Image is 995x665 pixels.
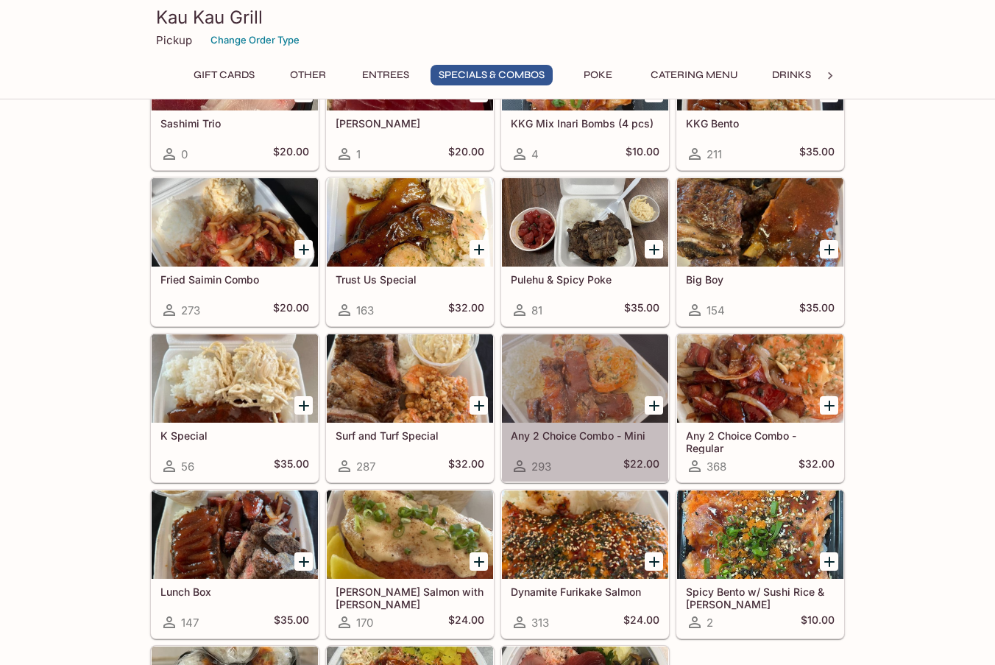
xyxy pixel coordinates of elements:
[645,552,663,571] button: Add Dynamite Furikake Salmon
[327,334,493,423] div: Surf and Turf Special
[758,65,824,85] button: Drinks
[645,396,663,415] button: Add Any 2 Choice Combo - Mini
[160,117,309,130] h5: Sashimi Trio
[336,585,484,610] h5: [PERSON_NAME] Salmon with [PERSON_NAME]
[676,334,844,482] a: Any 2 Choice Combo - Regular368$32.00
[181,303,200,317] span: 273
[645,240,663,258] button: Add Pulehu & Spicy Poke
[820,396,838,415] button: Add Any 2 Choice Combo - Regular
[676,490,844,638] a: Spicy Bento w/ Sushi Rice & [PERSON_NAME]2$10.00
[336,273,484,286] h5: Trust Us Special
[502,334,668,423] div: Any 2 Choice Combo - Mini
[531,460,551,474] span: 293
[152,22,318,110] div: Sashimi Trio
[448,145,484,163] h5: $20.00
[356,460,375,474] span: 287
[470,240,488,258] button: Add Trust Us Special
[642,65,746,85] button: Catering Menu
[204,29,306,52] button: Change Order Type
[156,6,839,29] h3: Kau Kau Grill
[820,240,838,258] button: Add Big Boy
[326,177,494,326] a: Trust Us Special163$32.00
[273,145,309,163] h5: $20.00
[799,457,835,475] h5: $32.00
[470,396,488,415] button: Add Surf and Turf Special
[531,616,549,630] span: 313
[431,65,553,85] button: Specials & Combos
[294,552,313,571] button: Add Lunch Box
[501,177,669,326] a: Pulehu & Spicy Poke81$35.00
[356,147,361,161] span: 1
[181,460,194,474] span: 56
[273,301,309,319] h5: $20.00
[799,301,835,319] h5: $35.00
[156,33,192,47] p: Pickup
[801,613,835,631] h5: $10.00
[686,273,835,286] h5: Big Boy
[502,178,668,267] div: Pulehu & Spicy Poke
[152,490,318,579] div: Lunch Box
[531,147,539,161] span: 4
[448,301,484,319] h5: $32.00
[152,334,318,423] div: K Special
[531,303,542,317] span: 81
[160,273,309,286] h5: Fried Saimin Combo
[677,334,843,423] div: Any 2 Choice Combo - Regular
[327,22,493,110] div: Ahi Sashimi
[511,273,659,286] h5: Pulehu & Spicy Poke
[336,429,484,442] h5: Surf and Turf Special
[707,147,722,161] span: 211
[151,334,319,482] a: K Special56$35.00
[502,22,668,110] div: KKG Mix Inari Bombs (4 pcs)
[501,490,669,638] a: Dynamite Furikake Salmon313$24.00
[356,616,373,630] span: 170
[294,396,313,415] button: Add K Special
[274,613,309,631] h5: $35.00
[564,65,631,85] button: Poke
[353,65,419,85] button: Entrees
[626,145,659,163] h5: $10.00
[820,552,838,571] button: Add Spicy Bento w/ Sushi Rice & Nori
[327,490,493,579] div: Ora King Salmon with Aburi Garlic Mayo
[799,145,835,163] h5: $35.00
[181,147,188,161] span: 0
[677,22,843,110] div: KKG Bento
[623,457,659,475] h5: $22.00
[160,585,309,598] h5: Lunch Box
[274,457,309,475] h5: $35.00
[686,429,835,454] h5: Any 2 Choice Combo - Regular
[502,490,668,579] div: Dynamite Furikake Salmon
[511,117,659,130] h5: KKG Mix Inari Bombs (4 pcs)
[707,460,726,474] span: 368
[511,585,659,598] h5: Dynamite Furikake Salmon
[152,178,318,267] div: Fried Saimin Combo
[151,177,319,326] a: Fried Saimin Combo273$20.00
[677,178,843,267] div: Big Boy
[707,303,725,317] span: 154
[624,301,659,319] h5: $35.00
[336,117,484,130] h5: [PERSON_NAME]
[327,178,493,267] div: Trust Us Special
[326,490,494,638] a: [PERSON_NAME] Salmon with [PERSON_NAME]170$24.00
[326,334,494,482] a: Surf and Turf Special287$32.00
[686,117,835,130] h5: KKG Bento
[676,177,844,326] a: Big Boy154$35.00
[294,240,313,258] button: Add Fried Saimin Combo
[151,490,319,638] a: Lunch Box147$35.00
[511,429,659,442] h5: Any 2 Choice Combo - Mini
[470,552,488,571] button: Add Ora King Salmon with Aburi Garlic Mayo
[448,613,484,631] h5: $24.00
[185,65,263,85] button: Gift Cards
[501,334,669,482] a: Any 2 Choice Combo - Mini293$22.00
[181,616,199,630] span: 147
[707,616,713,630] span: 2
[686,585,835,610] h5: Spicy Bento w/ Sushi Rice & [PERSON_NAME]
[160,429,309,442] h5: K Special
[677,490,843,579] div: Spicy Bento w/ Sushi Rice & Nori
[275,65,341,85] button: Other
[623,613,659,631] h5: $24.00
[356,303,374,317] span: 163
[448,457,484,475] h5: $32.00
